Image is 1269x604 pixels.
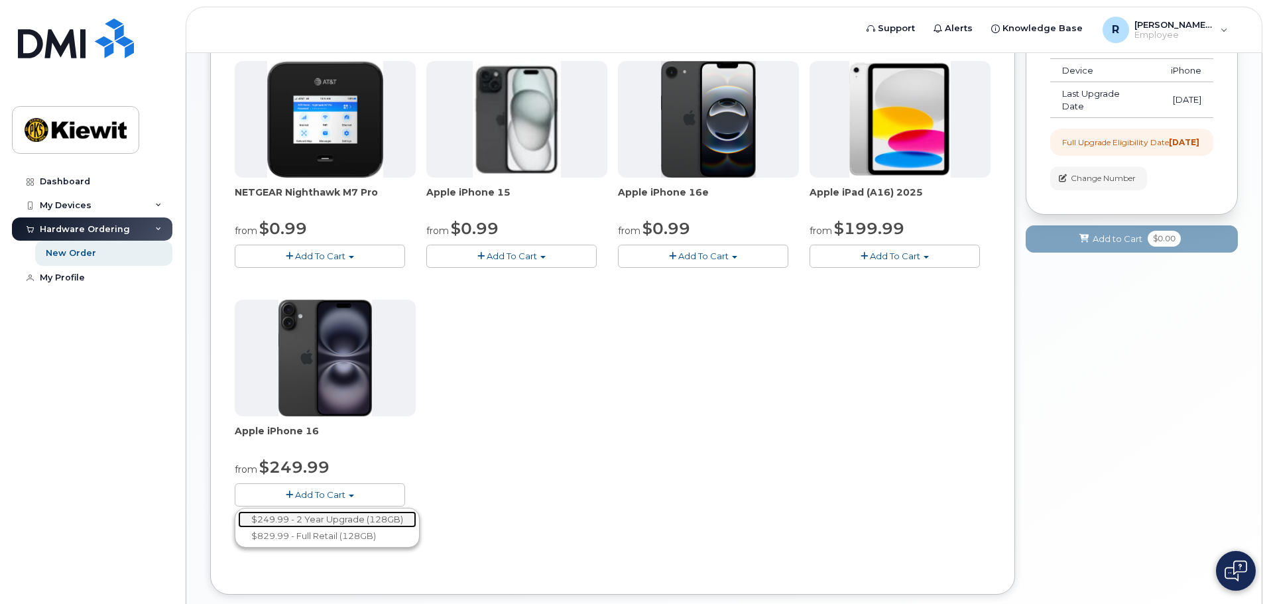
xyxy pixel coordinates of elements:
span: $0.00 [1148,231,1181,247]
button: Add To Cart [618,245,788,268]
a: Alerts [924,15,982,42]
img: iphone15.jpg [473,61,561,178]
small: from [235,225,257,237]
span: $0.99 [642,219,690,238]
span: Add To Cart [870,251,920,261]
span: R [1112,22,1119,38]
td: [DATE] [1139,82,1213,118]
td: Last Upgrade Date [1050,82,1139,118]
small: from [426,225,449,237]
span: Add To Cart [295,251,345,261]
img: iphone16e.png [661,61,756,178]
span: Employee [1134,30,1214,40]
img: iphone_16_plus.png [278,300,372,416]
td: iPhone [1139,59,1213,83]
a: Knowledge Base [982,15,1092,42]
div: Apple iPad (A16) 2025 [810,186,991,212]
img: Open chat [1225,560,1247,581]
div: Apple iPhone 15 [426,186,607,212]
button: Add To Cart [235,483,405,507]
td: Device [1050,59,1139,83]
div: NETGEAR Nighthawk M7 Pro [235,186,416,212]
div: Ricky.Audibertjr [1093,17,1237,43]
button: Add To Cart [426,245,597,268]
span: $0.99 [259,219,307,238]
span: Add To Cart [678,251,729,261]
span: $199.99 [834,219,904,238]
img: iPad_A16.PNG [849,61,950,178]
span: $0.99 [451,219,499,238]
small: from [618,225,640,237]
button: Change Number [1050,166,1147,190]
strong: [DATE] [1169,137,1199,147]
div: Apple iPhone 16e [618,186,799,212]
div: Apple iPhone 16 [235,424,416,451]
img: nighthawk_m7_pro.png [267,61,384,178]
small: from [235,463,257,475]
span: [PERSON_NAME].Audibertjr [1134,19,1214,30]
a: Support [857,15,924,42]
span: Add To Cart [487,251,537,261]
span: Knowledge Base [1002,22,1083,35]
span: Support [878,22,915,35]
button: Add To Cart [235,245,405,268]
span: $249.99 [259,457,330,477]
span: Alerts [945,22,973,35]
span: Change Number [1071,172,1136,184]
button: Add To Cart [810,245,980,268]
button: Add to Cart $0.00 [1026,225,1238,253]
a: $249.99 - 2 Year Upgrade (128GB) [238,511,416,528]
a: $829.99 - Full Retail (128GB) [238,528,416,544]
span: Add to Cart [1093,233,1142,245]
span: Add To Cart [295,489,345,500]
div: Full Upgrade Eligibility Date [1062,137,1199,148]
small: from [810,225,832,237]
